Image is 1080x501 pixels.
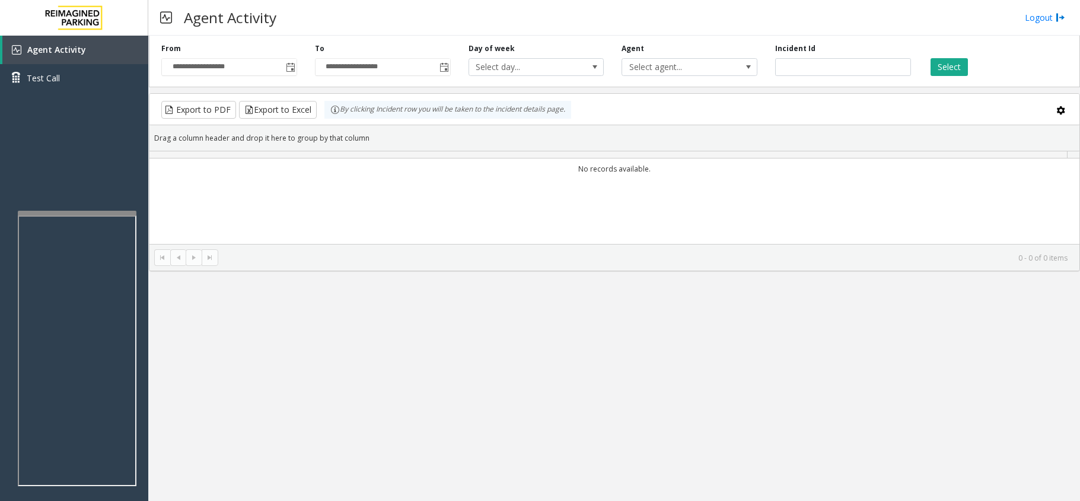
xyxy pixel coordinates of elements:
[622,43,644,54] label: Agent
[622,59,729,75] span: Select agent...
[178,3,282,32] h3: Agent Activity
[469,43,515,54] label: Day of week
[149,158,1079,179] td: No records available.
[931,58,968,76] button: Select
[324,101,571,119] div: By clicking Incident row you will be taken to the incident details page.
[160,3,172,32] img: pageIcon
[2,36,148,64] a: Agent Activity
[1025,11,1065,24] a: Logout
[149,128,1079,148] div: Drag a column header and drop it here to group by that column
[315,43,324,54] label: To
[775,43,815,54] label: Incident Id
[225,253,1068,263] kendo-pager-info: 0 - 0 of 0 items
[622,58,757,76] span: NO DATA FOUND
[239,101,317,119] button: Export to Excel
[149,151,1079,244] div: Data table
[12,45,21,55] img: 'icon'
[283,59,297,75] span: Toggle popup
[27,72,60,84] span: Test Call
[161,101,236,119] button: Export to PDF
[437,59,450,75] span: Toggle popup
[27,44,86,55] span: Agent Activity
[161,43,181,54] label: From
[469,59,576,75] span: Select day...
[330,105,340,115] img: infoIcon.svg
[1056,11,1065,24] img: logout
